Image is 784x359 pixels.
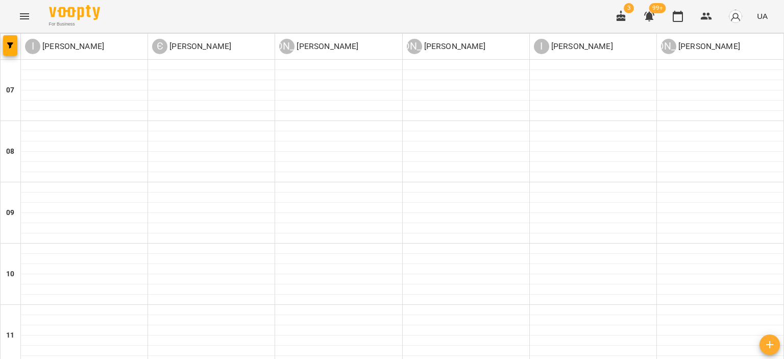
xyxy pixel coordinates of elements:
h6: 08 [6,146,14,157]
p: [PERSON_NAME] [422,40,486,53]
a: [PERSON_NAME] [PERSON_NAME] [407,39,486,54]
div: Ірина Демидюк [534,39,613,54]
a: Є [PERSON_NAME] [152,39,231,54]
div: [PERSON_NAME] [407,39,422,54]
h6: 11 [6,330,14,341]
span: UA [757,11,768,21]
div: [PERSON_NAME] [279,39,295,54]
div: І [25,39,40,54]
div: Юлія Драгомощенко [407,39,486,54]
a: І [PERSON_NAME] [534,39,613,54]
div: Людмила Брагун [661,39,740,54]
p: [PERSON_NAME] [549,40,613,53]
span: 99+ [649,3,666,13]
p: [PERSON_NAME] [295,40,358,53]
div: [PERSON_NAME] [661,39,676,54]
div: Є [152,39,167,54]
a: [PERSON_NAME] [PERSON_NAME] [661,39,740,54]
div: Анна Лозінська [279,39,358,54]
h6: 07 [6,85,14,96]
span: For Business [49,21,100,28]
div: Єлизавета Красильникова [152,39,231,54]
span: 3 [624,3,634,13]
button: Створити урок [759,334,780,355]
img: avatar_s.png [728,9,743,23]
a: І [PERSON_NAME] [25,39,104,54]
h6: 09 [6,207,14,219]
p: [PERSON_NAME] [167,40,231,53]
p: [PERSON_NAME] [676,40,740,53]
div: Інна Фортунатова [25,39,104,54]
img: Voopty Logo [49,5,100,20]
div: І [534,39,549,54]
button: Menu [12,4,37,29]
p: [PERSON_NAME] [40,40,104,53]
button: UA [753,7,772,26]
h6: 10 [6,269,14,280]
a: [PERSON_NAME] [PERSON_NAME] [279,39,358,54]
